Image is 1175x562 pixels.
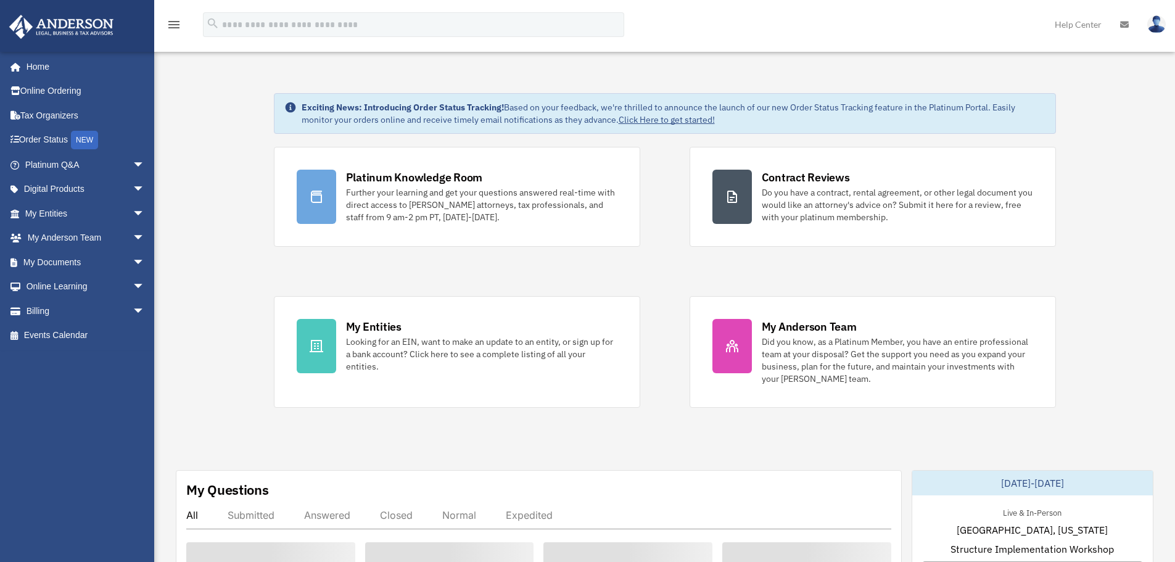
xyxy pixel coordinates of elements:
div: All [186,509,198,521]
div: Expedited [506,509,553,521]
a: My Entitiesarrow_drop_down [9,201,163,226]
div: Answered [304,509,350,521]
a: Billingarrow_drop_down [9,299,163,323]
div: Live & In-Person [993,505,1071,518]
a: My Documentsarrow_drop_down [9,250,163,275]
span: Structure Implementation Workshop [950,542,1114,556]
div: Platinum Knowledge Room [346,170,483,185]
strong: Exciting News: Introducing Order Status Tracking! [302,102,504,113]
a: Tax Organizers [9,103,163,128]
span: [GEOGRAPHIC_DATA], [US_STATE] [957,523,1108,537]
img: Anderson Advisors Platinum Portal [6,15,117,39]
div: Submitted [228,509,274,521]
div: Looking for an EIN, want to make an update to an entity, or sign up for a bank account? Click her... [346,336,617,373]
a: My Anderson Teamarrow_drop_down [9,226,163,250]
a: Online Ordering [9,79,163,104]
span: arrow_drop_down [133,177,157,202]
div: Do you have a contract, rental agreement, or other legal document you would like an attorney's ad... [762,186,1033,223]
div: Contract Reviews [762,170,850,185]
a: Click Here to get started! [619,114,715,125]
div: My Entities [346,319,402,334]
span: arrow_drop_down [133,152,157,178]
div: Further your learning and get your questions answered real-time with direct access to [PERSON_NAM... [346,186,617,223]
div: My Anderson Team [762,319,857,334]
a: Events Calendar [9,323,163,348]
a: My Entities Looking for an EIN, want to make an update to an entity, or sign up for a bank accoun... [274,296,640,408]
a: Contract Reviews Do you have a contract, rental agreement, or other legal document you would like... [690,147,1056,247]
a: Platinum Q&Aarrow_drop_down [9,152,163,177]
a: Home [9,54,157,79]
a: Digital Productsarrow_drop_down [9,177,163,202]
i: menu [167,17,181,32]
span: arrow_drop_down [133,226,157,251]
a: Order StatusNEW [9,128,163,153]
span: arrow_drop_down [133,299,157,324]
div: Normal [442,509,476,521]
a: menu [167,22,181,32]
div: NEW [71,131,98,149]
div: Closed [380,509,413,521]
div: Based on your feedback, we're thrilled to announce the launch of our new Order Status Tracking fe... [302,101,1045,126]
span: arrow_drop_down [133,201,157,226]
div: [DATE]-[DATE] [912,471,1153,495]
a: Platinum Knowledge Room Further your learning and get your questions answered real-time with dire... [274,147,640,247]
a: My Anderson Team Did you know, as a Platinum Member, you have an entire professional team at your... [690,296,1056,408]
img: User Pic [1147,15,1166,33]
a: Online Learningarrow_drop_down [9,275,163,299]
span: arrow_drop_down [133,250,157,275]
div: My Questions [186,481,269,499]
span: arrow_drop_down [133,275,157,300]
div: Did you know, as a Platinum Member, you have an entire professional team at your disposal? Get th... [762,336,1033,385]
i: search [206,17,220,30]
